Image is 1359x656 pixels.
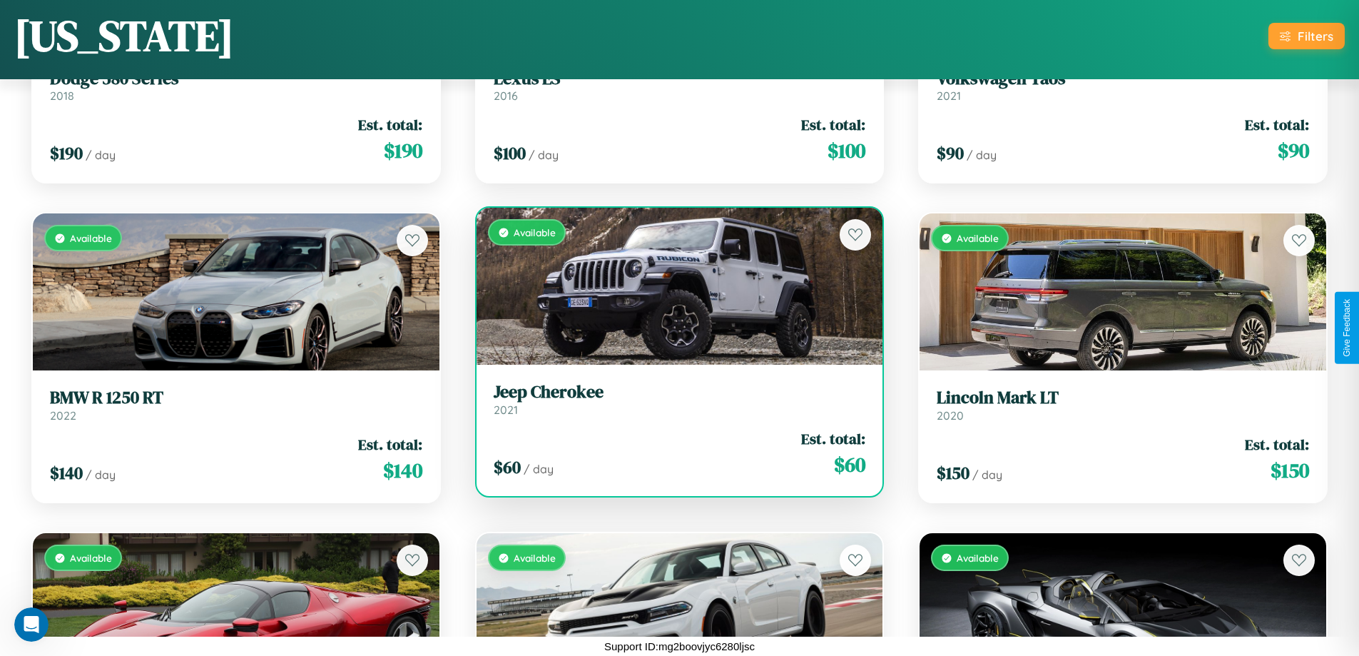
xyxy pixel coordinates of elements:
span: 2020 [937,408,964,423]
h3: Jeep Cherokee [494,382,866,403]
span: 2022 [50,408,76,423]
iframe: Intercom live chat [14,607,49,642]
span: $ 140 [50,461,83,485]
span: / day [972,468,1002,482]
span: Available [70,552,112,564]
span: Available [70,232,112,244]
a: Dodge 580 Series2018 [50,69,422,104]
div: Give Feedback [1342,299,1352,357]
a: Jeep Cherokee2021 [494,382,866,417]
span: / day [86,148,116,162]
span: $ 150 [937,461,969,485]
span: 2021 [494,403,518,417]
span: $ 190 [384,136,422,165]
span: $ 190 [50,141,83,165]
span: Est. total: [1245,114,1309,135]
span: $ 90 [1278,136,1309,165]
span: / day [524,462,554,476]
div: Filters [1298,29,1333,44]
span: Est. total: [358,434,422,455]
p: Support ID: mg2boovjyc6280ljsc [604,637,755,656]
span: Est. total: [801,428,865,449]
a: Lexus ES2016 [494,69,866,104]
a: Lincoln Mark LT2020 [937,388,1309,423]
span: Available [514,226,556,238]
span: 2016 [494,89,518,103]
span: Available [957,232,999,244]
span: $ 60 [494,455,521,479]
span: / day [967,148,997,162]
span: $ 140 [383,456,422,485]
span: $ 100 [494,141,526,165]
span: Available [957,552,999,564]
span: $ 60 [834,450,865,479]
span: $ 100 [828,136,865,165]
span: 2021 [937,89,961,103]
span: Available [514,552,556,564]
span: $ 90 [937,141,964,165]
span: Est. total: [801,114,865,135]
h1: [US_STATE] [14,6,234,65]
h3: Lincoln Mark LT [937,388,1309,408]
span: / day [86,468,116,482]
a: Volkswagen Taos2021 [937,69,1309,104]
a: BMW R 1250 RT2022 [50,388,422,423]
span: $ 150 [1271,456,1309,485]
h3: BMW R 1250 RT [50,388,422,408]
span: Est. total: [358,114,422,135]
button: Filters [1268,23,1345,49]
span: / day [529,148,559,162]
span: Est. total: [1245,434,1309,455]
span: 2018 [50,89,74,103]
